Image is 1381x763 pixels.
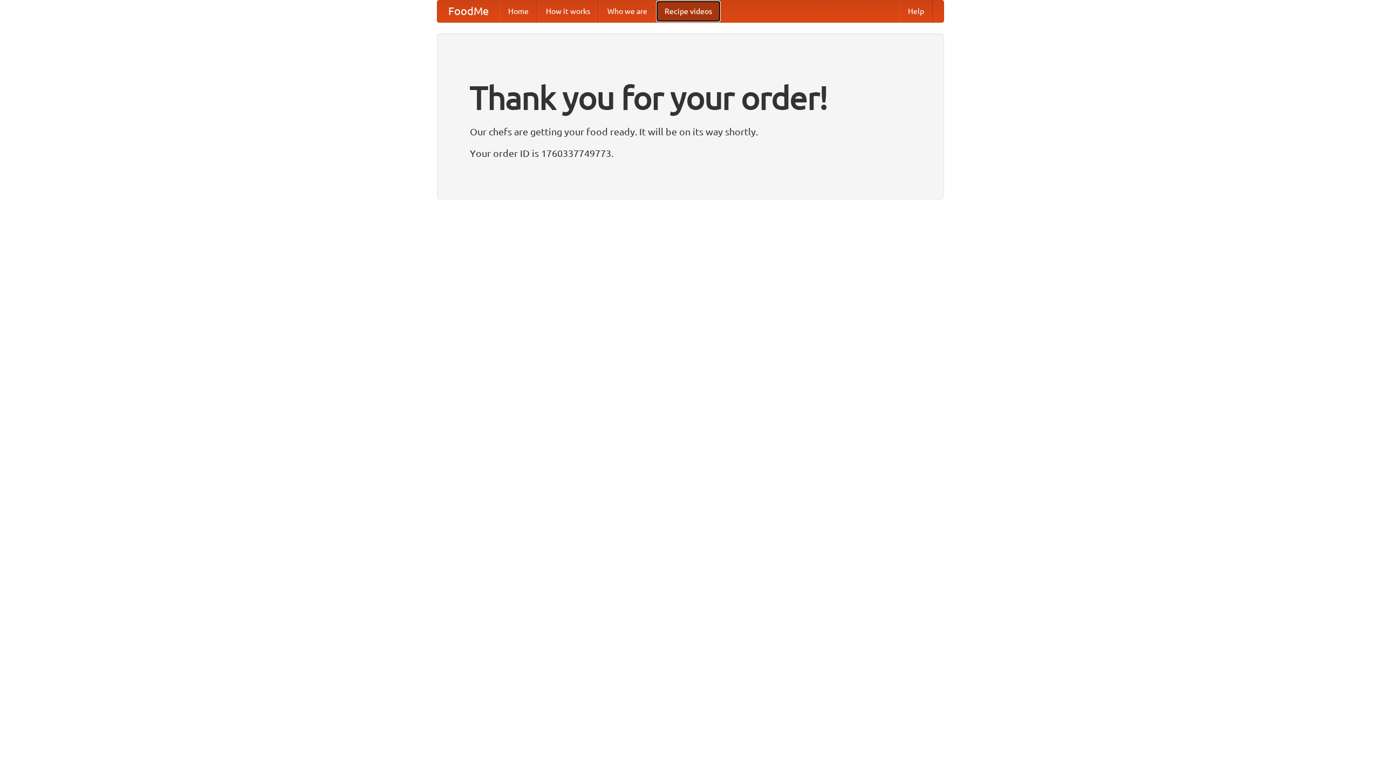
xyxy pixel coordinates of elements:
p: Your order ID is 1760337749773. [470,145,911,161]
a: Help [899,1,933,22]
a: FoodMe [437,1,500,22]
a: Who we are [599,1,656,22]
a: Recipe videos [656,1,721,22]
a: Home [500,1,537,22]
p: Our chefs are getting your food ready. It will be on its way shortly. [470,123,911,140]
h1: Thank you for your order! [470,72,911,123]
a: How it works [537,1,599,22]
